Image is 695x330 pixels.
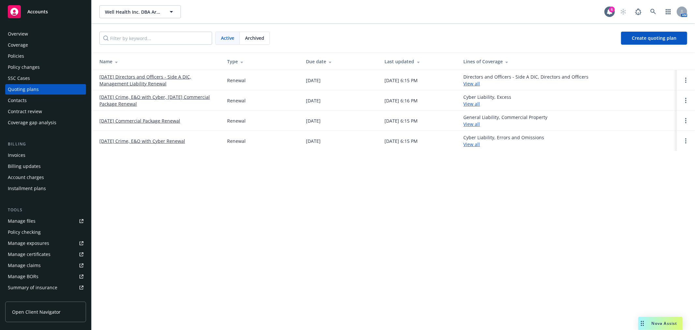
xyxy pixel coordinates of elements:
a: Accounts [5,3,86,21]
a: Installment plans [5,183,86,194]
div: [DATE] [306,97,321,104]
div: Billing updates [8,161,41,172]
div: Renewal [227,117,246,124]
a: Account charges [5,172,86,183]
a: Policy checking [5,227,86,237]
a: View all [463,81,480,87]
div: Renewal [227,77,246,84]
a: Manage exposures [5,238,86,248]
div: Directors and Officers - Side A DIC, Directors and Officers [463,73,588,87]
div: Type [227,58,296,65]
div: Cyber Liability, Excess [463,94,511,107]
a: Report a Bug [632,5,645,18]
a: Open options [682,97,690,104]
a: [DATE] Crime, E&O with Cyber Renewal [99,138,185,144]
div: Policies [8,51,24,61]
div: Overview [8,29,28,39]
a: Manage BORs [5,271,86,282]
a: Open options [682,117,690,125]
span: Well Health Inc. DBA Artera [105,8,161,15]
div: Last updated [385,58,453,65]
a: [DATE] Directors and Officers - Side A DIC, Management Liability Renewal [99,73,217,87]
a: Manage files [5,216,86,226]
a: View all [463,121,480,127]
a: Search [647,5,660,18]
a: Switch app [662,5,675,18]
div: Manage claims [8,260,41,271]
input: Filter by keyword... [99,32,212,45]
div: Lines of Coverage [463,58,672,65]
span: Active [221,35,234,41]
a: Overview [5,29,86,39]
span: Open Client Navigator [12,308,61,315]
div: Invoices [8,150,25,160]
div: [DATE] 6:16 PM [385,97,418,104]
div: Quoting plans [8,84,39,95]
button: Nova Assist [638,317,683,330]
div: Summary of insurance [8,282,57,293]
a: Coverage [5,40,86,50]
div: Coverage gap analysis [8,117,56,128]
div: [DATE] [306,77,321,84]
div: General Liability, Commercial Property [463,114,547,127]
a: Policy changes [5,62,86,72]
div: Billing [5,141,86,147]
span: Accounts [27,9,48,14]
div: Renewal [227,138,246,144]
div: Coverage [8,40,28,50]
a: Invoices [5,150,86,160]
a: Quoting plans [5,84,86,95]
a: Contract review [5,106,86,117]
div: Name [99,58,217,65]
div: 6 [609,7,615,12]
div: Installment plans [8,183,46,194]
div: SSC Cases [8,73,30,83]
div: Manage BORs [8,271,38,282]
a: Manage certificates [5,249,86,260]
div: Policy checking [8,227,41,237]
div: Policy changes [8,62,40,72]
a: Summary of insurance [5,282,86,293]
a: View all [463,101,480,107]
a: Open options [682,76,690,84]
a: Create quoting plan [621,32,687,45]
a: Policies [5,51,86,61]
a: View all [463,141,480,147]
div: Due date [306,58,374,65]
div: [DATE] 6:15 PM [385,77,418,84]
div: Contract review [8,106,42,117]
div: Manage certificates [8,249,51,260]
a: SSC Cases [5,73,86,83]
a: Contacts [5,95,86,106]
a: Manage claims [5,260,86,271]
div: Manage exposures [8,238,49,248]
div: Tools [5,207,86,213]
div: Account charges [8,172,44,183]
button: Well Health Inc. DBA Artera [99,5,181,18]
div: Drag to move [638,317,646,330]
span: Create quoting plan [632,35,676,41]
div: [DATE] [306,138,321,144]
div: Contacts [8,95,27,106]
div: [DATE] [306,117,321,124]
a: Billing updates [5,161,86,172]
a: Open options [682,137,690,145]
span: Nova Assist [652,321,677,326]
div: Manage files [8,216,36,226]
div: Cyber Liability, Errors and Omissions [463,134,544,148]
a: Coverage gap analysis [5,117,86,128]
a: [DATE] Crime, E&O with Cyber, [DATE] Commercial Package Renewal [99,94,217,107]
div: [DATE] 6:15 PM [385,117,418,124]
span: Archived [245,35,264,41]
div: Renewal [227,97,246,104]
div: [DATE] 6:15 PM [385,138,418,144]
a: [DATE] Commercial Package Renewal [99,117,180,124]
a: Start snowing [617,5,630,18]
